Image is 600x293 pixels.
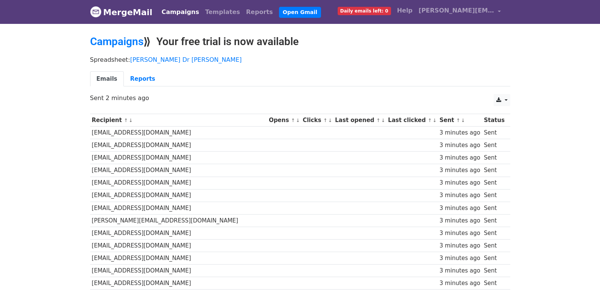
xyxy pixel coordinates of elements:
td: [EMAIL_ADDRESS][DOMAIN_NAME] [90,240,267,252]
div: 3 minutes ago [439,179,480,187]
a: ↑ [323,118,327,123]
td: Sent [482,265,506,277]
a: ↑ [456,118,460,123]
th: Opens [267,114,301,127]
td: Sent [482,227,506,239]
a: ↓ [433,118,437,123]
a: Emails [90,71,124,87]
a: MergeMail [90,4,153,20]
div: 3 minutes ago [439,266,480,275]
th: Status [482,114,506,127]
a: ↓ [381,118,385,123]
a: Campaigns [159,5,202,20]
td: [EMAIL_ADDRESS][DOMAIN_NAME] [90,152,267,164]
td: [EMAIL_ADDRESS][DOMAIN_NAME] [90,189,267,202]
div: 3 minutes ago [439,241,480,250]
td: Sent [482,240,506,252]
th: Sent [438,114,482,127]
th: Last clicked [386,114,438,127]
td: [EMAIL_ADDRESS][DOMAIN_NAME] [90,177,267,189]
th: Last opened [333,114,386,127]
a: Reports [124,71,162,87]
div: 3 minutes ago [439,141,480,150]
td: Sent [482,127,506,139]
a: Reports [243,5,276,20]
div: 3 minutes ago [439,204,480,213]
div: 3 minutes ago [439,279,480,288]
td: [PERSON_NAME][EMAIL_ADDRESS][DOMAIN_NAME] [90,214,267,227]
a: ↓ [296,118,300,123]
a: Help [394,3,416,18]
div: 3 minutes ago [439,191,480,200]
a: Daily emails left: 0 [335,3,394,18]
td: Sent [482,177,506,189]
td: Sent [482,189,506,202]
td: Sent [482,214,506,227]
p: Spreadsheet: [90,56,510,64]
a: ↓ [129,118,133,123]
span: [PERSON_NAME][EMAIL_ADDRESS][DOMAIN_NAME] [419,6,494,15]
h2: ⟫ Your free trial is now available [90,35,510,48]
td: Sent [482,152,506,164]
td: [EMAIL_ADDRESS][DOMAIN_NAME] [90,227,267,239]
div: 3 minutes ago [439,229,480,238]
a: [PERSON_NAME] Dr [PERSON_NAME] [130,56,242,63]
td: Sent [482,164,506,177]
td: [EMAIL_ADDRESS][DOMAIN_NAME] [90,202,267,214]
a: ↑ [291,118,295,123]
td: [EMAIL_ADDRESS][DOMAIN_NAME] [90,277,267,290]
div: 3 minutes ago [439,254,480,263]
th: Recipient [90,114,267,127]
td: Sent [482,202,506,214]
a: Templates [202,5,243,20]
a: ↓ [461,118,465,123]
a: [PERSON_NAME][EMAIL_ADDRESS][DOMAIN_NAME] [416,3,504,21]
p: Sent 2 minutes ago [90,94,510,102]
a: ↑ [124,118,128,123]
td: Sent [482,252,506,265]
span: Daily emails left: 0 [338,7,391,15]
td: [EMAIL_ADDRESS][DOMAIN_NAME] [90,252,267,265]
div: 3 minutes ago [439,166,480,175]
th: Clicks [301,114,333,127]
div: 3 minutes ago [439,154,480,162]
a: ↑ [376,118,380,123]
a: Open Gmail [279,7,321,18]
td: Sent [482,139,506,152]
td: Sent [482,277,506,290]
td: [EMAIL_ADDRESS][DOMAIN_NAME] [90,127,267,139]
div: 3 minutes ago [439,128,480,137]
td: [EMAIL_ADDRESS][DOMAIN_NAME] [90,164,267,177]
a: Campaigns [90,35,143,48]
a: ↑ [428,118,432,123]
a: ↓ [328,118,332,123]
div: 3 minutes ago [439,216,480,225]
td: [EMAIL_ADDRESS][DOMAIN_NAME] [90,139,267,152]
img: MergeMail logo [90,6,101,17]
td: [EMAIL_ADDRESS][DOMAIN_NAME] [90,265,267,277]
